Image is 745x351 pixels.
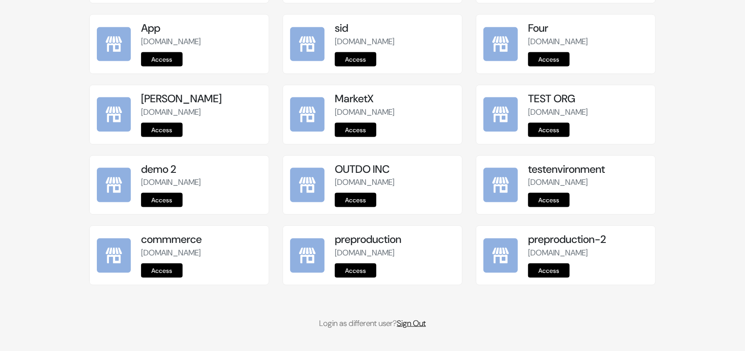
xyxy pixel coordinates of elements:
img: OUTDO INC [290,168,325,202]
img: Four [483,27,518,62]
h5: App [141,22,261,35]
img: preproduction [290,238,325,273]
img: App [97,27,131,62]
p: [DOMAIN_NAME] [335,106,455,118]
p: [DOMAIN_NAME] [528,247,648,259]
h5: testenvironment [528,163,648,176]
img: sid [290,27,325,62]
a: Access [141,123,183,137]
h5: preproduction-2 [528,233,648,246]
h5: Four [528,22,648,35]
p: Login as different user? [89,318,656,330]
a: Access [335,52,376,67]
p: [DOMAIN_NAME] [528,36,648,48]
a: Access [335,263,376,278]
img: kamal Da [97,97,131,132]
p: [DOMAIN_NAME] [335,247,455,259]
a: Access [141,263,183,278]
h5: demo 2 [141,163,261,176]
h5: MarketX [335,92,455,105]
h5: TEST ORG [528,92,648,105]
a: Access [141,193,183,207]
p: [DOMAIN_NAME] [335,36,455,48]
img: preproduction-2 [483,238,518,273]
a: Access [141,52,183,67]
img: MarketX [290,97,325,132]
p: [DOMAIN_NAME] [528,106,648,118]
p: [DOMAIN_NAME] [141,36,261,48]
h5: commmerce [141,233,261,246]
p: [DOMAIN_NAME] [335,176,455,188]
a: Access [528,52,570,67]
a: Access [528,193,570,207]
a: Access [528,263,570,278]
p: [DOMAIN_NAME] [141,247,261,259]
p: [DOMAIN_NAME] [141,106,261,118]
h5: sid [335,22,455,35]
a: Access [528,123,570,137]
h5: OUTDO INC [335,163,455,176]
h5: preproduction [335,233,455,246]
a: Access [335,193,376,207]
p: [DOMAIN_NAME] [528,176,648,188]
h5: [PERSON_NAME] [141,92,261,105]
img: demo 2 [97,168,131,202]
img: commmerce [97,238,131,273]
a: Sign Out [397,318,426,329]
a: Access [335,123,376,137]
img: TEST ORG [483,97,518,132]
p: [DOMAIN_NAME] [141,176,261,188]
img: testenvironment [483,168,518,202]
